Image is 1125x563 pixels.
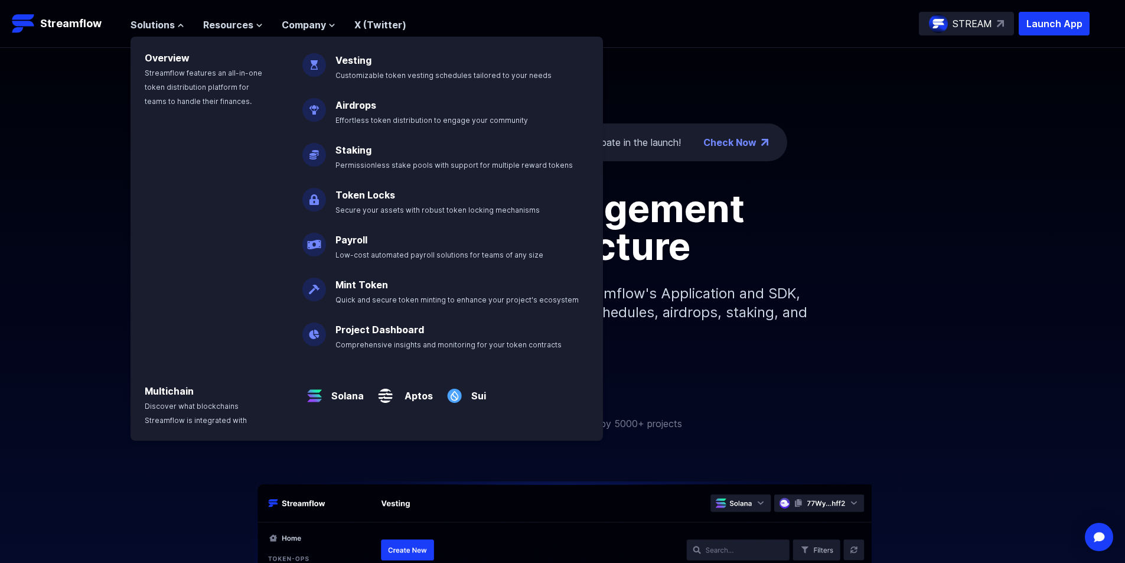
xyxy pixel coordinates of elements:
[761,139,768,146] img: top-right-arrow.png
[335,279,388,291] a: Mint Token
[203,18,263,32] button: Resources
[145,402,247,425] span: Discover what blockchains Streamflow is integrated with
[302,313,326,346] img: Project Dashboard
[997,20,1004,27] img: top-right-arrow.svg
[335,161,573,170] span: Permissionless stake pools with support for multiple reward tokens
[282,18,335,32] button: Company
[335,206,540,214] span: Secure your assets with robust token locking mechanisms
[145,52,190,64] a: Overview
[131,18,184,32] button: Solutions
[335,99,376,111] a: Airdrops
[335,340,562,349] span: Comprehensive insights and monitoring for your token contracts
[373,375,397,408] img: Aptos
[442,375,467,408] img: Sui
[327,379,364,403] a: Solana
[335,144,371,156] a: Staking
[919,12,1014,35] a: STREAM
[302,89,326,122] img: Airdrops
[953,17,992,31] p: STREAM
[1085,523,1113,551] div: Open Intercom Messenger
[302,44,326,77] img: Vesting
[40,15,102,32] p: Streamflow
[302,134,326,167] img: Staking
[335,189,395,201] a: Token Locks
[335,250,543,259] span: Low-cost automated payroll solutions for teams of any size
[335,116,528,125] span: Effortless token distribution to engage your community
[929,14,948,33] img: streamflow-logo-circle.png
[703,135,756,149] a: Check Now
[397,379,433,403] a: Aptos
[145,69,262,106] span: Streamflow features an all-in-one token distribution platform for teams to handle their finances.
[335,295,579,304] span: Quick and secure token minting to enhance your project's ecosystem
[203,18,253,32] span: Resources
[335,324,424,336] a: Project Dashboard
[302,223,326,256] img: Payroll
[467,379,486,403] a: Sui
[335,54,371,66] a: Vesting
[282,18,326,32] span: Company
[131,18,175,32] span: Solutions
[335,234,367,246] a: Payroll
[354,19,406,31] a: X (Twitter)
[302,178,326,211] img: Token Locks
[1019,12,1090,35] button: Launch App
[564,416,682,431] p: Trusted by 5000+ projects
[302,375,327,408] img: Solana
[302,268,326,301] img: Mint Token
[12,12,119,35] a: Streamflow
[12,12,35,35] img: Streamflow Logo
[335,71,552,80] span: Customizable token vesting schedules tailored to your needs
[145,385,194,397] a: Multichain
